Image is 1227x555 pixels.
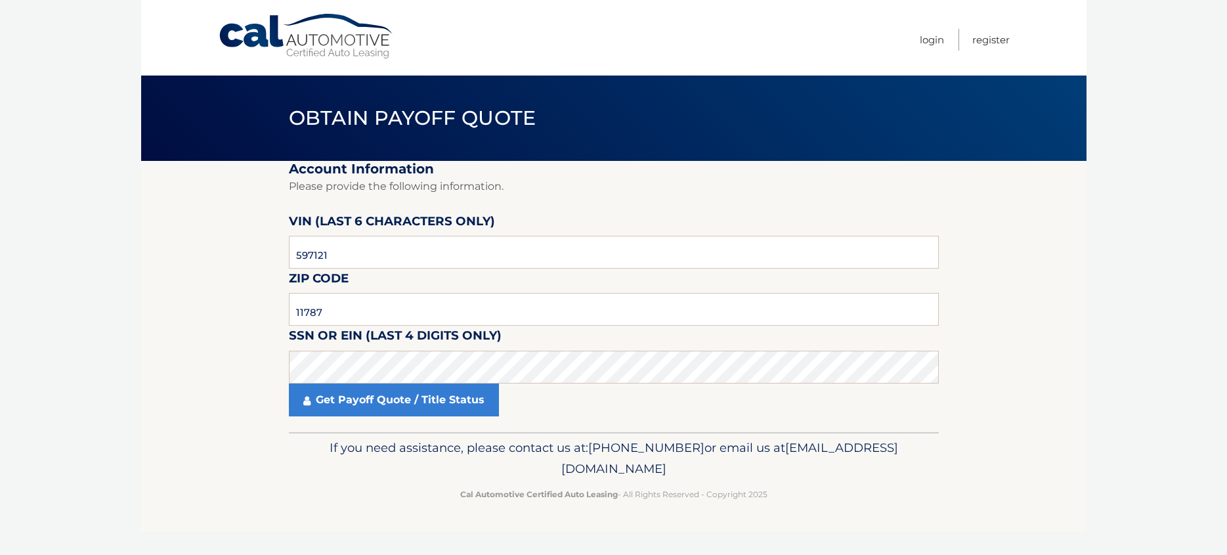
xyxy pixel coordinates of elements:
[289,384,499,416] a: Get Payoff Quote / Title Status
[297,487,930,501] p: - All Rights Reserved - Copyright 2025
[460,489,618,499] strong: Cal Automotive Certified Auto Leasing
[588,440,704,455] span: [PHONE_NUMBER]
[289,269,349,293] label: Zip Code
[972,29,1010,51] a: Register
[297,437,930,479] p: If you need assistance, please contact us at: or email us at
[289,211,495,236] label: VIN (last 6 characters only)
[289,161,939,177] h2: Account Information
[289,326,502,350] label: SSN or EIN (last 4 digits only)
[289,106,536,130] span: Obtain Payoff Quote
[920,29,944,51] a: Login
[218,13,395,60] a: Cal Automotive
[289,177,939,196] p: Please provide the following information.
